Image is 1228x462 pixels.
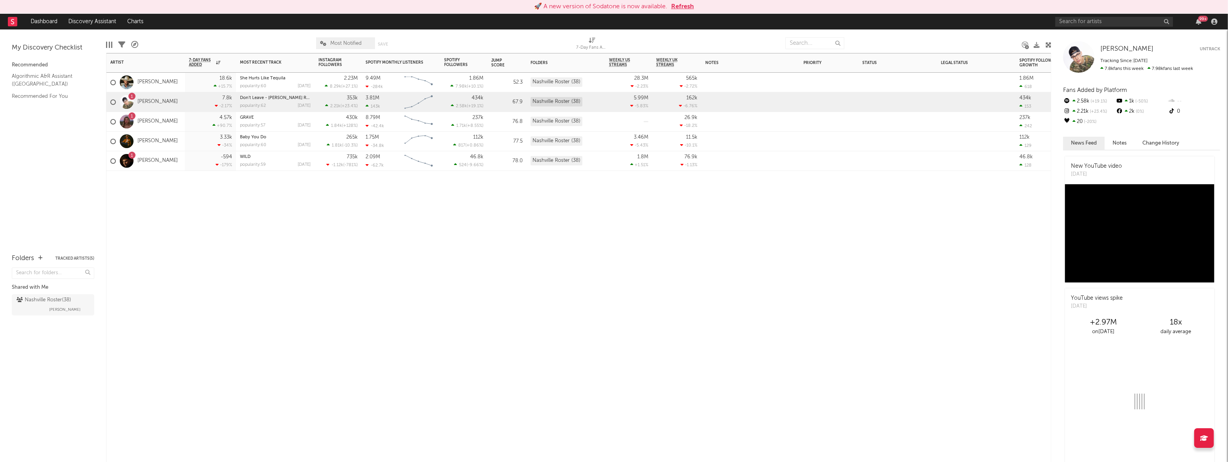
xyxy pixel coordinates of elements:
[12,268,94,279] input: Search for folders...
[122,14,149,29] a: Charts
[240,60,299,65] div: Most Recent Track
[366,143,384,148] div: -34.8k
[215,103,232,108] div: -2.17 %
[1168,96,1220,106] div: --
[366,104,380,109] div: 143k
[366,95,379,101] div: 3.81M
[459,163,467,167] span: 524
[1019,163,1032,168] div: 128
[630,103,648,108] div: -5.83 %
[472,115,483,120] div: 237k
[1100,46,1153,52] span: [PERSON_NAME]
[473,135,483,140] div: 112k
[342,104,357,108] span: +23.4 %
[468,84,482,89] span: +10.1 %
[331,124,342,128] span: 1.84k
[941,60,992,65] div: Legal Status
[1140,318,1212,327] div: 18 x
[401,112,436,132] svg: Chart title
[118,33,125,56] div: Filters
[240,135,266,139] a: Baby You Do
[330,104,340,108] span: 2.21k
[531,117,582,126] div: Nashville Roster (38)
[326,162,358,167] div: ( )
[1083,120,1096,124] span: -20 %
[491,78,523,87] div: 52.3
[347,95,358,101] div: 353k
[298,163,311,167] div: [DATE]
[240,115,311,120] div: GRAVE
[1071,162,1122,170] div: New YouTube video
[137,158,178,164] a: [PERSON_NAME]
[1140,327,1212,337] div: daily average
[468,163,482,167] span: -9.66 %
[1100,66,1144,71] span: 7.8k fans this week
[346,115,358,120] div: 430k
[137,118,178,125] a: [PERSON_NAME]
[456,84,467,89] span: 7.98k
[444,58,472,67] div: Spotify Followers
[366,76,381,81] div: 9.49M
[137,138,178,145] a: [PERSON_NAME]
[680,143,697,148] div: -10.1 %
[456,124,466,128] span: 1.71k
[1063,117,1115,127] div: 20
[240,155,311,159] div: WILD
[1100,59,1147,63] span: Tracking Since: [DATE]
[189,58,214,67] span: 7-Day Fans Added
[401,132,436,151] svg: Chart title
[1200,45,1220,53] button: Untrack
[298,104,311,108] div: [DATE]
[534,2,667,11] div: 🚀 A new version of Sodatone is now available.
[240,115,254,120] a: GRAVE
[491,137,523,146] div: 77.5
[137,79,178,86] a: [PERSON_NAME]
[1019,84,1032,89] div: 618
[240,76,285,81] a: She Hurts Like Tequila
[458,143,465,148] span: 817
[106,33,112,56] div: Edit Columns
[1198,16,1208,22] div: 99 +
[531,97,582,106] div: Nashville Roster (38)
[1019,58,1078,68] div: Spotify Followers Daily Growth
[240,104,266,108] div: popularity: 62
[214,84,232,89] div: +15.7 %
[531,156,582,165] div: Nashville Roster (38)
[1063,96,1115,106] div: 2.58k
[1067,318,1140,327] div: +2.97M
[346,135,358,140] div: 265k
[330,41,362,46] span: Most Notified
[218,143,232,148] div: -34 %
[634,76,648,81] div: 28.3M
[450,84,483,89] div: ( )
[467,143,482,148] span: +0.86 %
[1071,302,1123,310] div: [DATE]
[1019,115,1030,120] div: 237k
[240,96,311,100] div: Don't Leave - Jolene Remix
[330,84,341,89] span: 8.29k
[343,143,357,148] span: -10.3 %
[240,163,266,167] div: popularity: 59
[630,143,648,148] div: -5.43 %
[631,84,648,89] div: -2.23 %
[470,154,483,159] div: 46.8k
[49,305,81,314] span: [PERSON_NAME]
[366,115,380,120] div: 8.79M
[1055,17,1173,27] input: Search for artists
[221,154,232,159] div: -594
[1089,110,1107,114] span: +23.4 %
[1071,294,1123,302] div: YouTube views spike
[12,283,94,292] div: Shared with Me
[1115,106,1168,117] div: 2k
[110,60,169,65] div: Artist
[240,143,266,147] div: popularity: 60
[531,136,582,146] div: Nashville Roster (38)
[325,103,358,108] div: ( )
[686,76,697,81] div: 565k
[12,92,86,101] a: Recommended For You
[344,163,357,167] span: -781 %
[220,115,232,120] div: 4.57k
[1019,76,1034,81] div: 1.86M
[451,103,483,108] div: ( )
[12,60,94,70] div: Recommended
